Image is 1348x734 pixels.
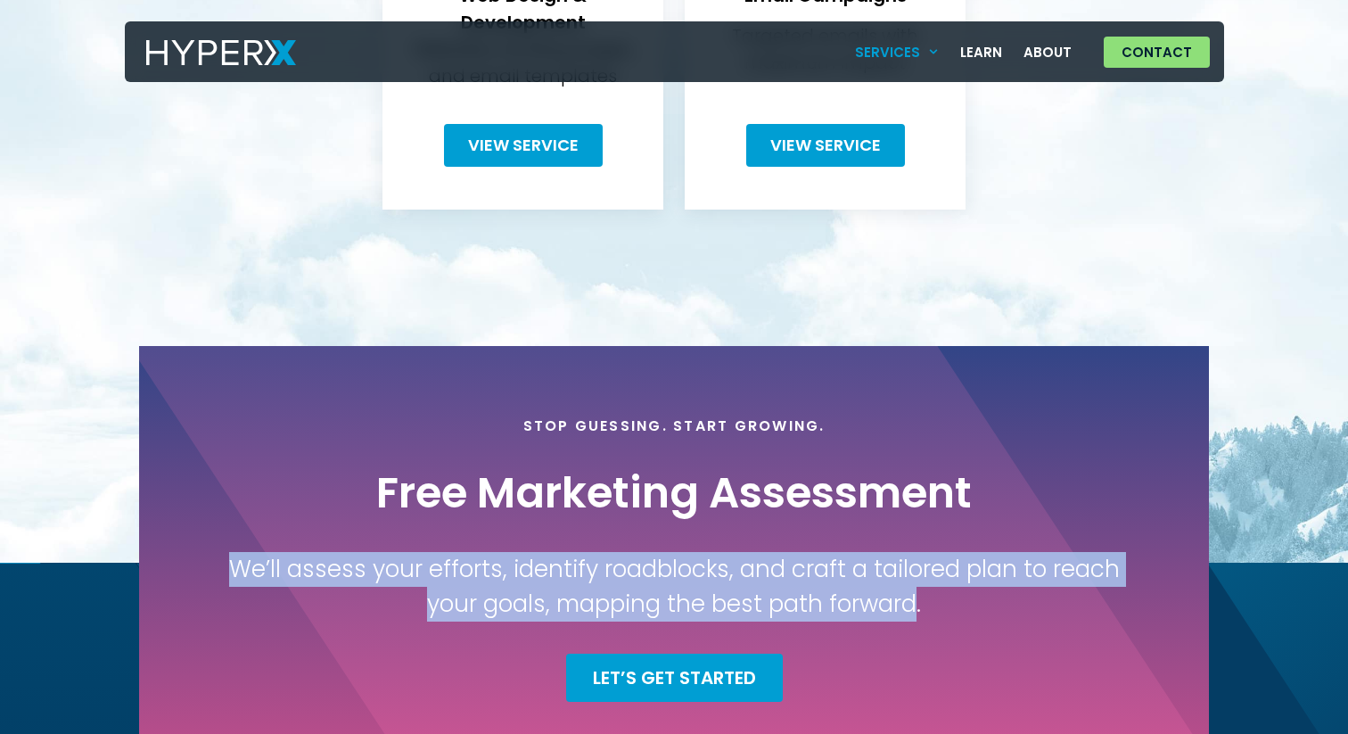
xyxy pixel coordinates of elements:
a: Learn [949,34,1013,70]
a: Let’s Get Started [566,654,783,702]
a: View Service [444,124,603,168]
span: Contact [1122,45,1192,59]
a: About [1013,34,1082,70]
nav: Menu [844,34,1082,70]
a: View Service [746,124,905,168]
h4: Stop Guessing. Start Growing. [523,417,826,434]
h2: Free Marketing Assessment [376,466,972,520]
iframe: Drift Widget Chat Controller [1259,645,1327,713]
a: Services [844,34,949,70]
a: Contact [1104,37,1210,68]
img: HyperX Logo [146,40,296,66]
h3: We’ll assess your efforts, identify roadblocks, and craft a tailored plan to reach your goals, ma... [228,552,1120,622]
span: Let’s Get Started [593,669,756,687]
span: View Service [770,137,881,153]
span: View Service [468,137,579,153]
